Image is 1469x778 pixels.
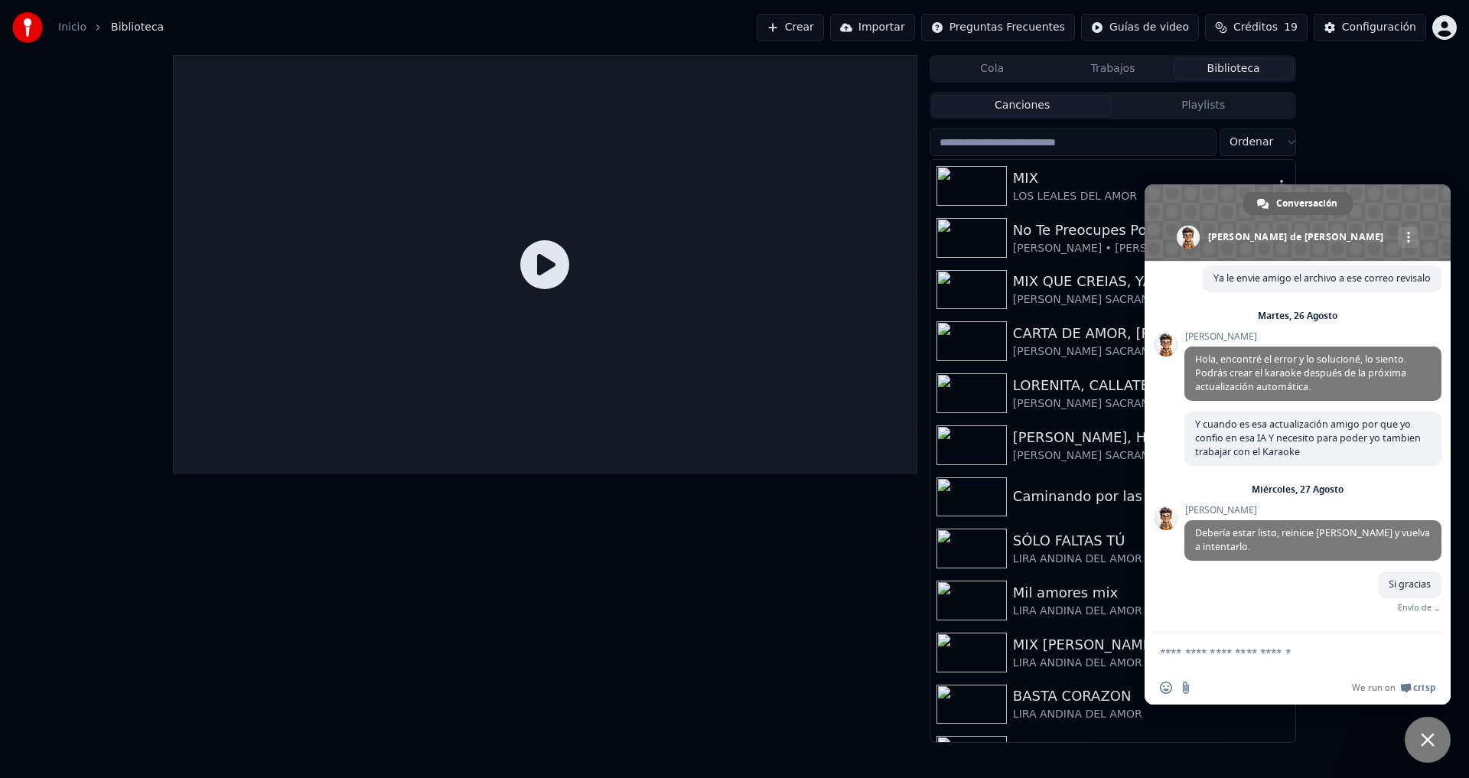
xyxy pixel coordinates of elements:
img: youka [12,12,43,43]
span: Y cuando es esa actualización amigo por que yo confio en esa IA Y necesito para poder yo tambien ... [1195,418,1421,458]
div: Caminando por las Calles [1013,486,1289,507]
div: No Te Preocupes Por Mí [1013,220,1289,241]
div: [PERSON_NAME] • [PERSON_NAME] [1013,241,1289,256]
div: [PERSON_NAME], HAY PALOMITA [1013,427,1289,448]
span: We run on [1352,682,1396,694]
button: Cola [932,58,1053,80]
a: Cerrar el chat [1405,717,1451,763]
button: Preguntas Frecuentes [921,14,1075,41]
div: CARTA DE AMOR, [PERSON_NAME], YA SE MARCHO [1013,323,1289,344]
span: Créditos [1233,20,1278,35]
span: Biblioteca [111,20,164,35]
button: Crear [757,14,824,41]
div: [PERSON_NAME] SACRAMENTO [1013,344,1289,360]
div: BASTA CORAZON [1013,685,1289,707]
div: LIRA ANDINA DEL AMOR [1013,604,1289,619]
div: MIX QUE CREIAS, YA NO TE ACUERDAS DE MI, QUE ME PASARA [1013,271,1289,292]
div: LIRA ANDINA DEL AMOR [1013,552,1289,567]
span: Ya le envie amigo el archivo a ese correo revisalo [1213,272,1431,285]
span: Debería estar listo, reinicie [PERSON_NAME] y vuelva a intentarlo. [1195,526,1430,553]
div: LIRA ANDINA DEL AMOR [1013,707,1289,722]
div: Mil amores mix [1013,582,1289,604]
div: Configuración [1342,20,1416,35]
span: Crisp [1413,682,1435,694]
div: Miércoles, 27 Agosto [1252,485,1344,494]
div: [PERSON_NAME] SACRAMENTO • [PERSON_NAME] [1013,448,1289,464]
a: Inicio [58,20,86,35]
button: Guías de video [1081,14,1199,41]
div: Martes, 26 Agosto [1258,311,1337,321]
span: Envío de [1398,602,1432,613]
textarea: Escribe aquí tu mensaje... [1160,633,1405,671]
a: We run onCrisp [1352,682,1435,694]
button: Canciones [932,95,1113,117]
span: [PERSON_NAME] [1184,505,1441,516]
span: Hola, encontré el error y lo solucioné, lo siento. Podrás crear el karaoke después de la próxima ... [1195,353,1406,393]
div: A LOS FILOS DE UN CUCHILLO [1013,737,1289,759]
div: LOS LEALES DEL AMOR [1013,189,1274,204]
button: Créditos19 [1205,14,1308,41]
span: [PERSON_NAME] [1184,331,1441,342]
div: MIX [PERSON_NAME] [1013,634,1289,656]
span: Ordenar [1230,135,1273,150]
button: Trabajos [1053,58,1174,80]
span: Si gracias [1389,578,1431,591]
span: Conversación [1276,192,1337,215]
span: 19 [1284,20,1298,35]
div: LIRA ANDINA DEL AMOR [1013,656,1289,671]
div: [PERSON_NAME] SACRAMENTO [1013,292,1289,308]
div: SÓLO FALTAS TÚ [1013,530,1289,552]
button: Configuración [1314,14,1426,41]
nav: breadcrumb [58,20,164,35]
a: Conversación [1243,192,1353,215]
div: [PERSON_NAME] SACRAMENTO [1013,396,1289,412]
span: Enviar un archivo [1180,682,1192,694]
button: Biblioteca [1173,58,1294,80]
span: Insertar un emoji [1160,682,1172,694]
button: Playlists [1112,95,1294,117]
button: Importar [830,14,915,41]
div: LORENITA, CALLATE [1013,375,1289,396]
div: MIX [1013,168,1274,189]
